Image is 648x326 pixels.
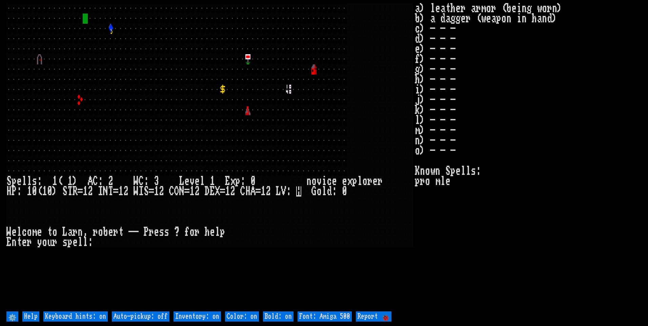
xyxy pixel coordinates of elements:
div: : [240,176,245,186]
div: r [27,237,32,247]
div: s [62,237,67,247]
div: 1 [261,186,266,197]
div: 0 [342,186,347,197]
div: 0 [47,186,52,197]
div: r [195,227,200,237]
div: E [6,237,12,247]
div: e [210,227,215,237]
div: ) [73,176,78,186]
div: o [189,227,195,237]
div: G [311,186,317,197]
div: 1 [67,176,73,186]
div: - [128,227,134,237]
div: R [73,186,78,197]
div: : [37,176,42,186]
div: - [134,227,139,237]
div: C [139,176,144,186]
div: l [78,237,83,247]
stats: a) leather armor (being worn) b) a dagger (weapon in hand) c) - - - d) - - - e) - - - f) - - - g)... [415,3,642,310]
div: H [245,186,250,197]
div: o [52,227,57,237]
div: 2 [123,186,128,197]
div: = [184,186,189,197]
div: r [149,227,154,237]
div: : [98,176,103,186]
div: d [327,186,332,197]
div: o [317,186,322,197]
div: e [195,176,200,186]
input: Report 🐞 [356,311,391,322]
input: Help [22,311,39,322]
div: 1 [52,176,57,186]
div: X [215,186,220,197]
div: 0 [250,176,256,186]
div: p [235,176,240,186]
div: S [6,176,12,186]
div: e [37,227,42,237]
input: Keyboard hints: on [43,311,108,322]
div: A [250,186,256,197]
div: e [22,237,27,247]
div: 2 [108,176,113,186]
div: S [62,186,67,197]
div: o [98,227,103,237]
div: y [37,237,42,247]
div: n [78,227,83,237]
div: r [367,176,372,186]
div: l [27,176,32,186]
div: O [174,186,179,197]
div: l [200,176,205,186]
div: I [139,186,144,197]
div: 1 [27,186,32,197]
div: e [332,176,337,186]
input: Inventory: on [174,311,221,322]
div: 3 [154,176,159,186]
div: 1 [118,186,123,197]
div: x [347,176,352,186]
div: E [225,176,230,186]
div: S [144,186,149,197]
div: P [144,227,149,237]
div: C [169,186,174,197]
div: 1 [189,186,195,197]
div: p [12,176,17,186]
div: = [78,186,83,197]
div: L [276,186,281,197]
div: s [32,176,37,186]
div: ? [174,227,179,237]
input: Font: Amiga 500 [298,311,352,322]
div: E [210,186,215,197]
div: N [179,186,184,197]
div: t [47,227,52,237]
div: b [103,227,108,237]
div: l [215,227,220,237]
div: l [83,237,88,247]
div: 2 [88,186,93,197]
div: h [205,227,210,237]
div: ) [52,186,57,197]
div: u [47,237,52,247]
div: r [113,227,118,237]
div: o [27,227,32,237]
div: e [12,227,17,237]
div: o [362,176,367,186]
div: H [6,186,12,197]
div: r [378,176,383,186]
div: 1 [42,186,47,197]
div: o [42,237,47,247]
div: = [113,186,118,197]
div: r [73,227,78,237]
div: W [6,227,12,237]
div: p [352,176,357,186]
div: : [17,186,22,197]
div: 1 [210,176,215,186]
div: , [83,227,88,237]
div: s [159,227,164,237]
div: n [306,176,311,186]
div: e [17,176,22,186]
div: 2 [159,186,164,197]
div: = [220,186,225,197]
div: T [108,186,113,197]
div: v [317,176,322,186]
div: ( [57,176,62,186]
